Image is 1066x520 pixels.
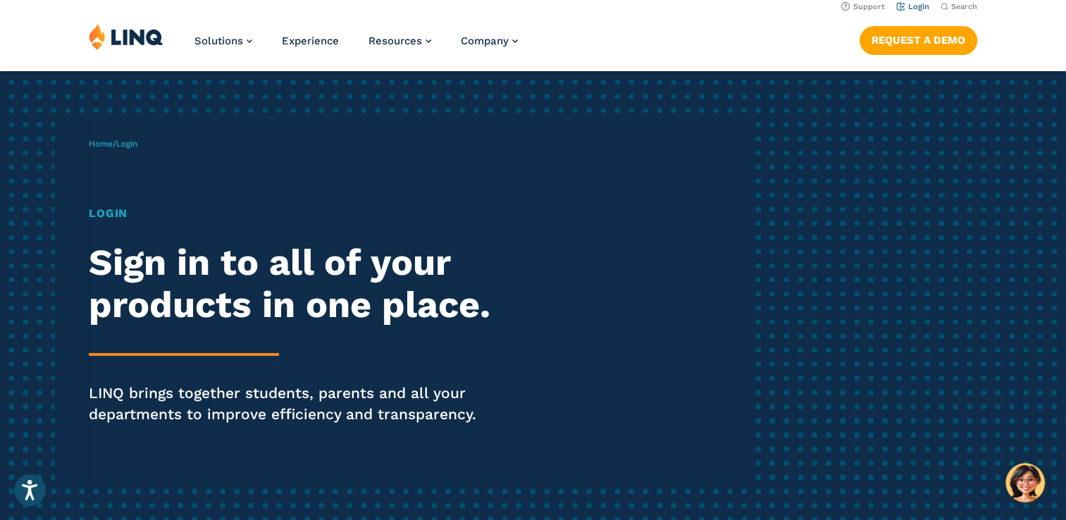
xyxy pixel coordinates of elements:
[89,23,163,50] img: LINQ | K‑12 Software
[860,26,977,54] a: Request a Demo
[89,205,500,222] h1: Login
[282,35,339,47] a: Experience
[841,2,885,11] a: Support
[896,2,929,11] a: Login
[951,2,977,11] span: Search
[461,35,509,47] span: Company
[1005,463,1045,502] button: Hello, have a question? Let’s chat.
[368,35,422,47] span: Resources
[89,139,113,149] a: Home
[89,383,500,425] p: LINQ brings together students, parents and all your departments to improve efficiency and transpa...
[368,35,431,47] a: Resources
[194,35,243,47] span: Solutions
[116,139,137,149] span: Login
[461,35,518,47] a: Company
[941,1,977,12] button: Open Search Bar
[89,242,500,326] h2: Sign in to all of your products in one place.
[89,139,137,149] span: /
[860,23,977,54] nav: Button Navigation
[194,23,518,70] nav: Primary Navigation
[194,35,252,47] a: Solutions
